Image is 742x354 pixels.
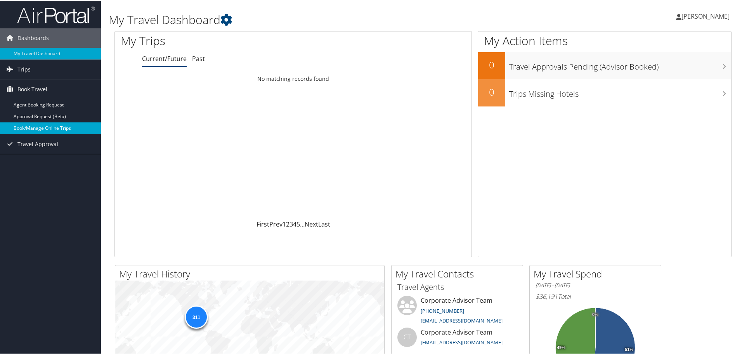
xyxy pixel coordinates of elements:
[283,219,286,228] a: 1
[142,54,187,62] a: Current/Future
[121,32,317,48] h1: My Trips
[421,316,503,323] a: [EMAIL_ADDRESS][DOMAIN_NAME]
[681,11,730,20] span: [PERSON_NAME]
[257,219,269,228] a: First
[478,85,505,98] h2: 0
[509,84,731,99] h3: Trips Missing Hotels
[394,295,521,327] li: Corporate Advisor Team
[421,338,503,345] a: [EMAIL_ADDRESS][DOMAIN_NAME]
[192,54,205,62] a: Past
[625,347,633,351] tspan: 51%
[17,59,31,78] span: Trips
[305,219,318,228] a: Next
[395,267,523,280] h2: My Travel Contacts
[557,345,565,349] tspan: 49%
[478,51,731,78] a: 0Travel Approvals Pending (Advisor Booked)
[185,305,208,328] div: 311
[397,281,517,292] h3: Travel Agents
[109,11,528,27] h1: My Travel Dashboard
[293,219,296,228] a: 4
[17,28,49,47] span: Dashboards
[17,79,47,98] span: Book Travel
[534,267,661,280] h2: My Travel Spend
[478,32,731,48] h1: My Action Items
[17,134,58,153] span: Travel Approval
[536,281,655,288] h6: [DATE] - [DATE]
[421,307,464,314] a: [PHONE_NUMBER]
[478,78,731,106] a: 0Trips Missing Hotels
[536,291,558,300] span: $36,191
[478,58,505,71] h2: 0
[269,219,283,228] a: Prev
[592,312,598,316] tspan: 0%
[536,291,655,300] h6: Total
[17,5,95,23] img: airportal-logo.png
[509,57,731,71] h3: Travel Approvals Pending (Advisor Booked)
[290,219,293,228] a: 3
[676,4,737,27] a: [PERSON_NAME]
[119,267,384,280] h2: My Travel History
[300,219,305,228] span: …
[394,327,521,352] li: Corporate Advisor Team
[115,71,472,85] td: No matching records found
[397,327,417,346] div: CT
[318,219,330,228] a: Last
[296,219,300,228] a: 5
[286,219,290,228] a: 2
